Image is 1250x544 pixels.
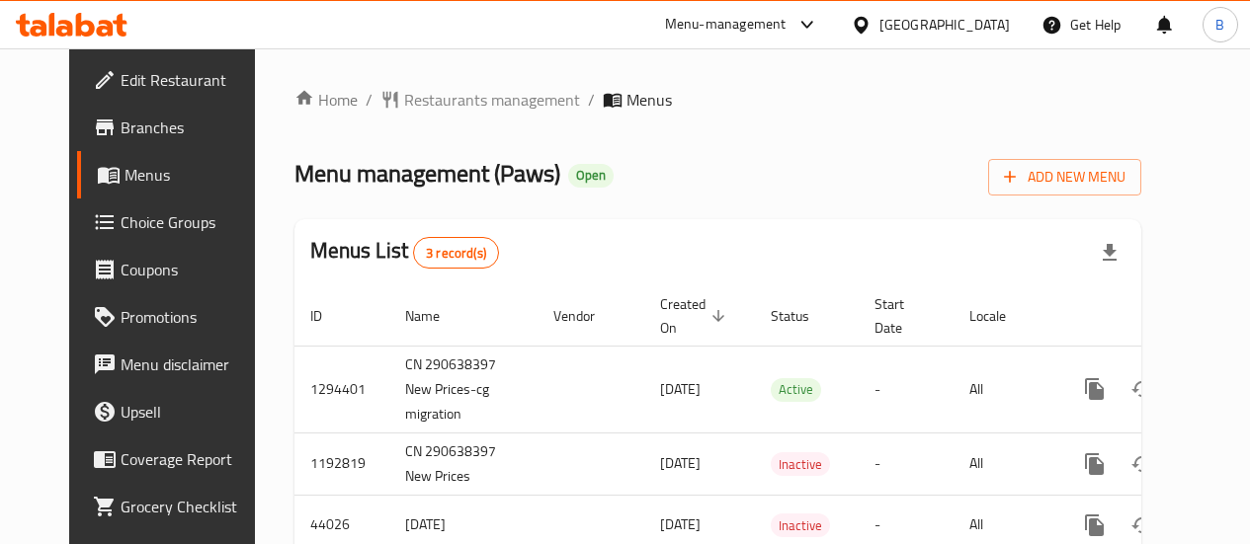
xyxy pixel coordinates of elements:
span: ID [310,304,348,328]
span: Inactive [771,514,830,537]
td: CN 290638397 New Prices-cg migration [389,346,538,432]
span: Active [771,378,821,401]
a: Menu disclaimer [77,341,278,388]
li: / [366,88,373,112]
a: Restaurants management [380,88,580,112]
span: Status [771,304,835,328]
div: Inactive [771,452,830,476]
button: more [1071,365,1119,413]
td: 1294401 [294,346,389,432]
span: Name [405,304,465,328]
a: Home [294,88,358,112]
a: Upsell [77,388,278,435]
span: [DATE] [660,450,701,476]
span: Restaurants management [404,88,580,112]
div: Total records count [413,237,499,269]
span: Vendor [553,304,621,328]
span: Choice Groups [121,210,262,234]
span: Locale [969,304,1032,328]
a: Promotions [77,293,278,341]
button: Add New Menu [988,159,1141,195]
a: Grocery Checklist [77,483,278,530]
li: / [588,88,595,112]
span: Edit Restaurant [121,68,262,92]
span: Add New Menu [1004,165,1125,190]
button: Change Status [1119,365,1166,413]
span: Upsell [121,400,262,424]
span: [DATE] [660,376,701,402]
nav: breadcrumb [294,88,1141,112]
div: Open [568,164,614,188]
button: more [1071,440,1119,488]
a: Menus [77,151,278,198]
a: Choice Groups [77,198,278,246]
a: Coverage Report [77,435,278,483]
a: Branches [77,104,278,151]
h2: Menus List [310,236,499,269]
a: Edit Restaurant [77,56,278,104]
td: - [859,346,954,432]
div: [GEOGRAPHIC_DATA] [879,14,1010,36]
span: Grocery Checklist [121,495,262,518]
span: Coverage Report [121,447,262,471]
td: 1192819 [294,432,389,495]
span: 3 record(s) [414,244,498,263]
span: [DATE] [660,511,701,537]
span: B [1215,14,1224,36]
a: Coupons [77,246,278,293]
span: Branches [121,116,262,139]
div: Export file [1086,229,1133,276]
div: Active [771,378,821,402]
span: Menu disclaimer [121,352,262,376]
span: Menus [626,88,672,112]
span: Created On [660,292,731,340]
span: Menu management ( Paws ) [294,151,560,195]
span: Open [568,167,614,184]
div: Menu-management [665,13,787,37]
span: Inactive [771,453,830,476]
td: All [954,432,1055,495]
span: Menus [125,163,262,187]
span: Start Date [875,292,930,340]
td: CN 290638397 New Prices [389,432,538,495]
span: Promotions [121,305,262,329]
div: Inactive [771,513,830,537]
span: Coupons [121,258,262,281]
button: Change Status [1119,440,1166,488]
td: All [954,346,1055,432]
td: - [859,432,954,495]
